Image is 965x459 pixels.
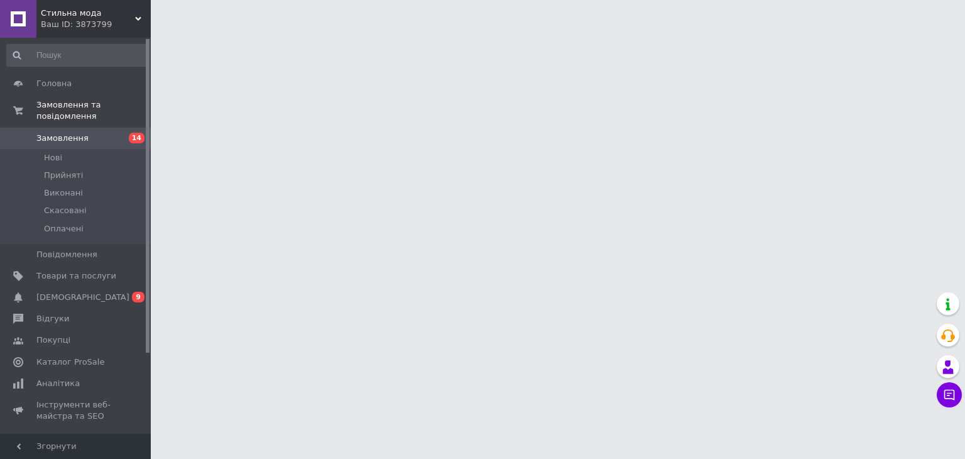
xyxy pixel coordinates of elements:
input: Пошук [6,44,148,67]
span: 9 [132,292,144,302]
span: Управління сайтом [36,432,116,455]
span: Товари та послуги [36,270,116,282]
span: Відгуки [36,313,69,324]
span: Замовлення [36,133,89,144]
span: 14 [129,133,144,143]
span: Інструменти веб-майстра та SEO [36,399,116,422]
span: Стильна мода [41,8,135,19]
span: Скасовані [44,205,87,216]
span: Прийняті [44,170,83,181]
span: [DEMOGRAPHIC_DATA] [36,292,129,303]
span: Виконані [44,187,83,199]
span: Оплачені [44,223,84,235]
span: Головна [36,78,72,89]
button: Чат з покупцем [937,382,962,407]
span: Нові [44,152,62,163]
span: Покупці [36,335,70,346]
div: Ваш ID: 3873799 [41,19,151,30]
span: Каталог ProSale [36,357,104,368]
span: Замовлення та повідомлення [36,99,151,122]
span: Повідомлення [36,249,97,260]
span: Аналітика [36,378,80,389]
